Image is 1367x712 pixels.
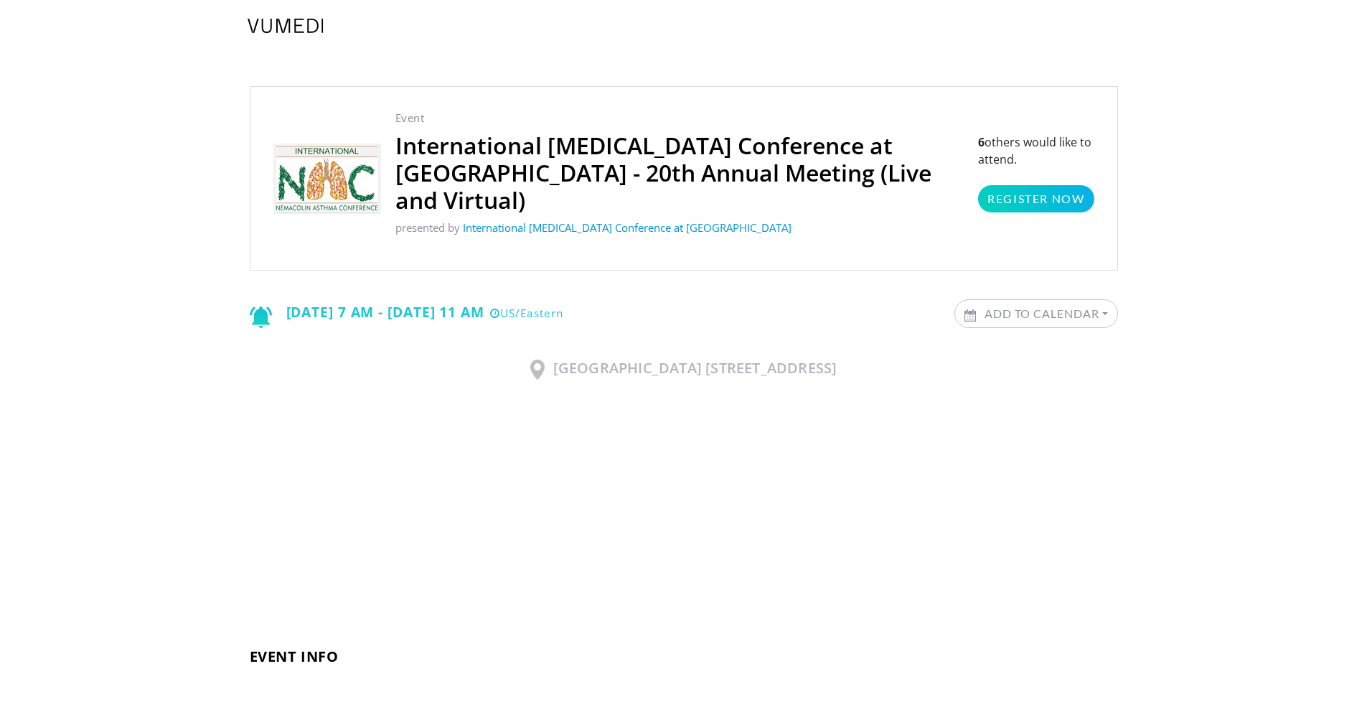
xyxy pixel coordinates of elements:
img: Notification icon [250,306,272,328]
p: others would like to attend. [978,133,1094,212]
a: Add to Calendar [955,300,1117,327]
img: International Asthma Conference at Nemacolin [273,144,381,214]
a: Register Now [978,185,1094,212]
img: Location Icon [530,360,545,380]
a: International [MEDICAL_DATA] Conference at [GEOGRAPHIC_DATA] [463,220,791,235]
p: presented by [395,220,964,236]
p: Event [395,110,964,126]
img: VuMedi Logo [248,19,324,33]
small: US/Eastern [490,306,563,321]
div: [DATE] 7 AM - [DATE] 11 AM [250,299,563,328]
h2: International [MEDICAL_DATA] Conference at [GEOGRAPHIC_DATA] - 20th Annual Meeting (Live and Virt... [395,132,964,214]
img: Calendar icon [964,309,976,322]
h3: [GEOGRAPHIC_DATA] [STREET_ADDRESS] [250,360,1118,380]
h3: Event info [250,648,1118,665]
strong: 6 [978,134,985,150]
